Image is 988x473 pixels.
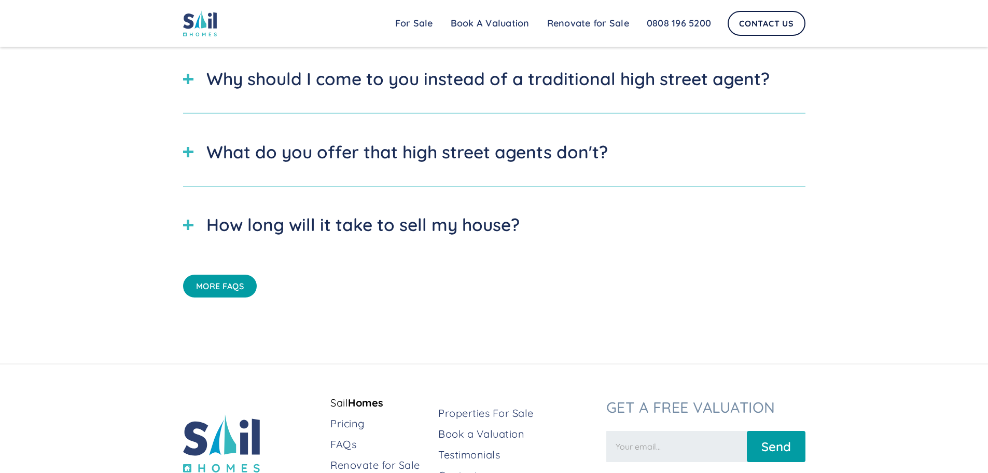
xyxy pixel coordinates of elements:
[330,416,430,431] a: Pricing
[348,396,384,409] strong: Homes
[438,448,597,462] a: Testimonials
[438,406,597,421] a: Properties For Sale
[606,426,805,462] form: Newsletter Form
[330,396,430,410] a: SailHomes
[538,13,638,34] a: Renovate for Sale
[206,139,608,165] div: What do you offer that high street agents don't?
[183,10,217,36] img: sail home logo colored
[330,458,430,472] a: Renovate for Sale
[206,66,770,92] div: Why should I come to you instead of a traditional high street agent?
[183,275,257,298] a: More FAQs
[728,11,805,36] a: Contact Us
[747,431,805,462] input: Send
[606,398,805,416] h3: Get a free valuation
[206,212,520,238] div: How long will it take to sell my house?
[183,414,260,473] img: sail home logo colored
[442,13,538,34] a: Book A Valuation
[438,427,597,441] a: Book a Valuation
[386,13,442,34] a: For Sale
[330,437,430,452] a: FAQs
[606,431,747,462] input: Your email...
[638,13,720,34] a: 0808 196 5200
